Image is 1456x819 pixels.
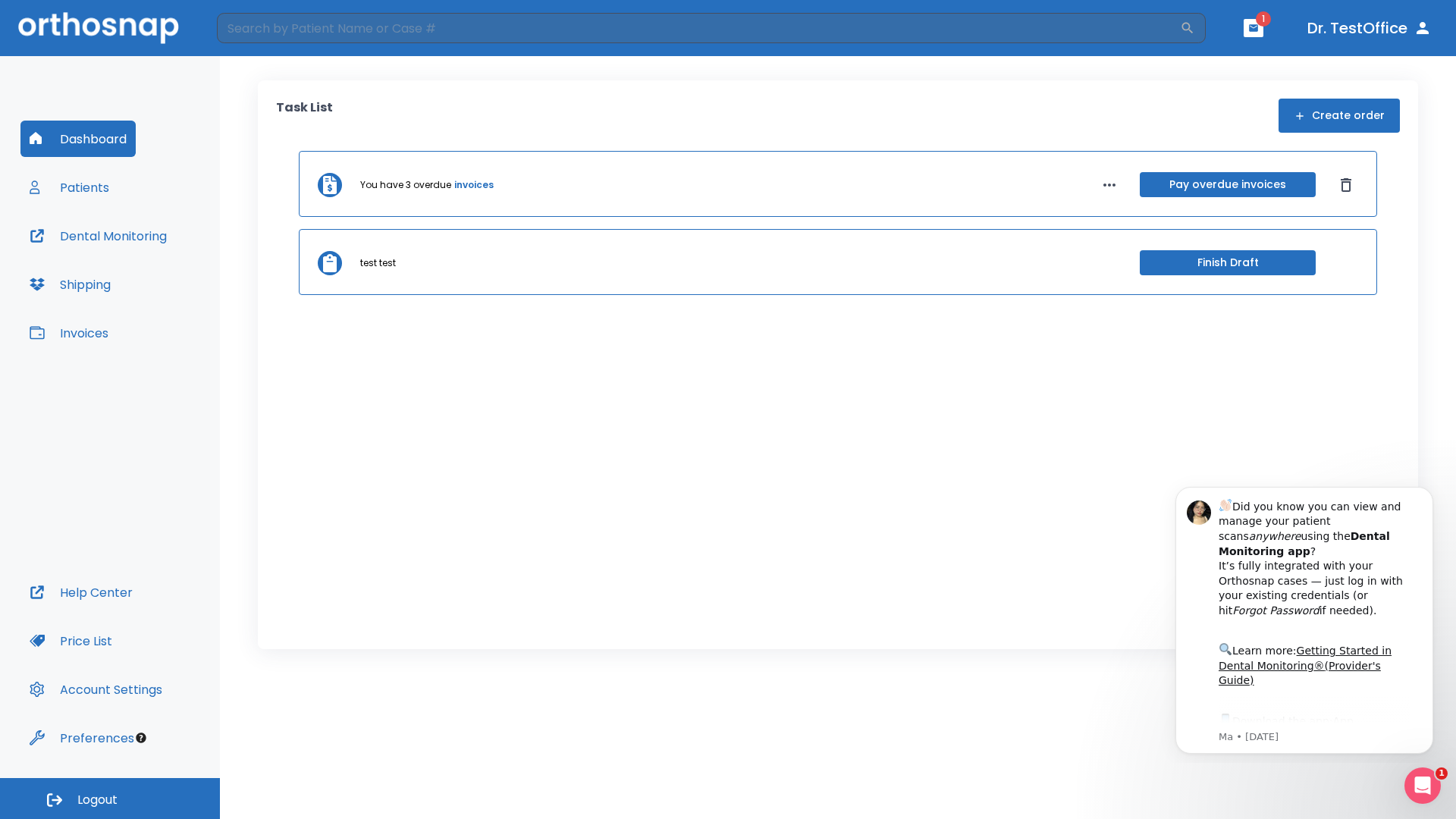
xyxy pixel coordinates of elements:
[1436,767,1448,780] span: 1
[77,792,118,808] span: Logout
[257,24,269,36] button: Dismiss notification
[20,315,118,351] button: Invoices
[66,238,257,315] div: Download the app: | ​ Let us know if you need help getting started!
[20,671,171,708] button: Account Settings
[20,574,142,610] button: Help Center
[217,13,1180,43] input: Search by Patient Name or Case #
[1301,14,1438,42] button: Dr. TestOffice
[20,169,118,206] button: Patients
[454,178,494,192] a: invoices
[1153,473,1456,763] iframe: Intercom notifications message
[66,242,201,269] a: App Store
[1256,11,1271,27] span: 1
[66,257,257,271] p: Message from Ma, sent 6w ago
[360,256,396,270] p: test test
[1279,99,1400,133] button: Create order
[1404,767,1441,804] iframe: Intercom live chat
[20,218,176,254] button: Dental Monitoring
[1334,173,1358,197] button: Dismiss
[134,731,148,745] div: Tooltip anchor
[276,99,333,133] p: Task List
[20,720,143,756] button: Preferences
[20,266,120,303] button: Shipping
[1140,250,1316,275] button: Finish Draft
[1140,172,1316,197] button: Pay overdue invoices
[20,121,136,157] button: Dashboard
[20,623,121,659] button: Price List
[360,178,451,192] p: You have 3 overdue
[18,12,179,43] img: Orthosnap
